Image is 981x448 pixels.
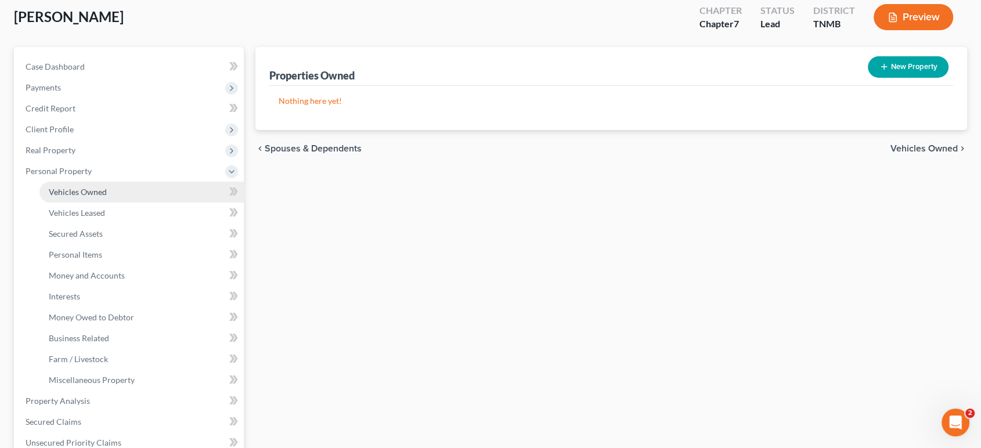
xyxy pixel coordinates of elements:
div: Properties Owned [269,68,355,82]
span: Real Property [26,145,75,155]
span: Payments [26,82,61,92]
span: Vehicles Owned [49,187,107,197]
i: chevron_right [958,144,967,153]
a: Farm / Livestock [39,349,244,370]
a: Business Related [39,328,244,349]
span: Money and Accounts [49,270,125,280]
span: Secured Claims [26,417,81,427]
a: Interests [39,286,244,307]
span: [PERSON_NAME] [14,8,124,25]
span: Credit Report [26,103,75,113]
p: Nothing here yet! [279,95,944,107]
iframe: Intercom live chat [942,409,969,436]
span: Vehicles Leased [49,208,105,218]
span: Unsecured Priority Claims [26,438,121,447]
button: chevron_left Spouses & Dependents [255,144,362,153]
span: Personal Property [26,166,92,176]
span: Property Analysis [26,396,90,406]
div: District [813,4,855,17]
span: Vehicles Owned [890,144,958,153]
a: Property Analysis [16,391,244,411]
a: Case Dashboard [16,56,244,77]
div: Lead [760,17,795,31]
div: Status [760,4,795,17]
span: Client Profile [26,124,74,134]
span: Miscellaneous Property [49,375,135,385]
a: Personal Items [39,244,244,265]
span: 7 [734,18,739,29]
span: Money Owed to Debtor [49,312,134,322]
div: Chapter [699,4,742,17]
span: Business Related [49,333,109,343]
a: Secured Assets [39,223,244,244]
a: Vehicles Owned [39,182,244,203]
span: Farm / Livestock [49,354,108,364]
i: chevron_left [255,144,265,153]
button: Vehicles Owned chevron_right [890,144,967,153]
a: Money Owed to Debtor [39,307,244,328]
span: Case Dashboard [26,62,85,71]
a: Credit Report [16,98,244,119]
div: Chapter [699,17,742,31]
span: Interests [49,291,80,301]
button: Preview [874,4,953,30]
a: Miscellaneous Property [39,370,244,391]
button: New Property [868,56,948,78]
span: Personal Items [49,250,102,259]
span: Spouses & Dependents [265,144,362,153]
span: Secured Assets [49,229,103,239]
a: Vehicles Leased [39,203,244,223]
span: 2 [965,409,975,418]
a: Money and Accounts [39,265,244,286]
a: Secured Claims [16,411,244,432]
div: TNMB [813,17,855,31]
